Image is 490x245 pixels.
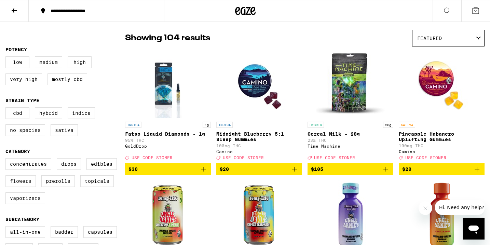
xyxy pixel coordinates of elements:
[57,158,81,170] label: Drops
[399,122,415,128] p: SATIVA
[399,144,485,148] p: 100mg THC
[5,217,39,222] legend: Subcategory
[35,107,62,119] label: Hybrid
[47,73,87,85] label: Mostly CBD
[86,158,117,170] label: Edibles
[399,50,485,163] a: Open page for Pineapple Habanero Uplifting Gummies from Camino
[68,107,95,119] label: Indica
[5,158,51,170] label: Concentrates
[405,155,446,160] span: USE CODE STONER
[216,144,302,148] p: 100mg THC
[5,107,29,119] label: CBD
[5,124,45,136] label: No Species
[308,163,393,175] button: Add to bag
[308,144,393,148] div: Time Machine
[308,122,324,128] p: HYBRID
[80,175,114,187] label: Topicals
[216,131,302,142] p: Midnight Blueberry 5:1 Sleep Gummies
[125,32,210,44] p: Showing 104 results
[5,175,36,187] label: Flowers
[128,166,138,172] span: $30
[125,131,211,137] p: Fatso Liquid Diamonds - 1g
[5,149,30,154] legend: Category
[402,166,411,172] span: $20
[216,163,302,175] button: Add to bag
[68,56,92,68] label: High
[314,155,355,160] span: USE CODE STONER
[5,98,39,103] legend: Strain Type
[417,36,442,41] span: Featured
[225,50,294,118] img: Camino - Midnight Blueberry 5:1 Sleep Gummies
[220,166,229,172] span: $20
[311,166,323,172] span: $105
[83,226,117,238] label: Capsules
[132,155,173,160] span: USE CODE STONER
[408,50,476,118] img: Camino - Pineapple Habanero Uplifting Gummies
[463,218,485,240] iframe: Button to launch messaging window
[5,226,45,238] label: All-In-One
[125,163,211,175] button: Add to bag
[125,144,211,148] div: GoldDrop
[399,149,485,154] div: Camino
[216,149,302,154] div: Camino
[5,47,27,52] legend: Potency
[383,122,393,128] p: 28g
[51,124,78,136] label: Sativa
[5,192,45,204] label: Vaporizers
[216,122,233,128] p: INDICA
[5,73,42,85] label: Very High
[141,50,195,118] img: GoldDrop - Fatso Liquid Diamonds - 1g
[308,50,393,163] a: Open page for Cereal Milk - 28g from Time Machine
[41,175,75,187] label: Prerolls
[125,50,211,163] a: Open page for Fatso Liquid Diamonds - 1g from GoldDrop
[51,226,78,238] label: Badder
[203,122,211,128] p: 1g
[399,131,485,142] p: Pineapple Habanero Uplifting Gummies
[35,56,62,68] label: Medium
[399,163,485,175] button: Add to bag
[435,200,485,215] iframe: Message from company
[316,50,385,118] img: Time Machine - Cereal Milk - 28g
[308,131,393,137] p: Cereal Milk - 28g
[308,138,393,142] p: 23% THC
[125,122,141,128] p: INDICA
[5,56,29,68] label: Low
[419,201,432,215] iframe: Close message
[125,138,211,142] p: 95% THC
[216,50,302,163] a: Open page for Midnight Blueberry 5:1 Sleep Gummies from Camino
[223,155,264,160] span: USE CODE STONER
